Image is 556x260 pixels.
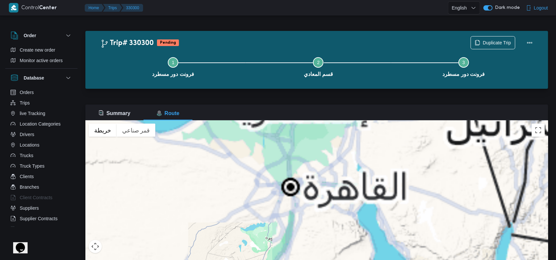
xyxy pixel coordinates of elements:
[483,39,511,47] span: Duplicate Trip
[117,124,155,137] button: عرض صور القمر الصناعي
[523,1,551,14] button: Logout
[89,240,102,253] button: عناصر التحكّم بطريقة عرض الخريطة
[89,124,117,137] button: عرض خريطة الشارع
[8,98,75,108] button: Trips
[8,129,75,140] button: Drivers
[39,6,57,11] b: Center
[157,110,179,116] span: Route
[534,4,548,12] span: Logout
[8,161,75,171] button: Truck Types
[100,49,246,83] button: فرونت دور مسطرد
[391,49,536,83] button: فرونت دور مسطرد
[24,74,44,82] h3: Database
[20,99,30,107] span: Trips
[532,124,545,137] button: تبديل إلى العرض ملء الشاشة
[8,213,75,224] button: Supplier Contracts
[20,194,53,201] span: Client Contracts
[9,3,18,12] img: X8yXhbKr1z7QwAAAABJRU5ErkJggg==
[462,60,465,65] span: 3
[20,162,44,170] span: Truck Types
[8,87,75,98] button: Orders
[20,141,39,149] span: Locations
[157,39,179,46] span: Pending
[20,204,39,212] span: Suppliers
[20,109,45,117] span: live Tracking
[85,4,104,12] button: Home
[7,234,28,253] iframe: chat widget
[11,32,72,39] button: Order
[8,140,75,150] button: Locations
[20,183,39,191] span: Branches
[20,215,57,223] span: Supplier Contracts
[20,120,61,128] span: Location Categories
[20,130,34,138] span: Drivers
[20,152,33,159] span: Trucks
[5,87,78,229] div: Database
[8,55,75,66] button: Monitor active orders
[246,49,391,83] button: قسم المعادي
[172,60,174,65] span: 1
[8,119,75,129] button: Location Categories
[160,41,176,45] b: Pending
[8,171,75,182] button: Clients
[442,70,485,78] span: فرونت دور مسطرد
[121,4,143,12] button: 330300
[8,224,75,234] button: Devices
[20,46,55,54] span: Create new order
[24,32,36,39] h3: Order
[5,45,78,68] div: Order
[20,88,34,96] span: Orders
[11,74,72,82] button: Database
[317,60,320,65] span: 2
[8,192,75,203] button: Client Contracts
[8,108,75,119] button: live Tracking
[8,45,75,55] button: Create new order
[493,5,520,11] span: Dark mode
[100,39,154,48] h2: Trip# 330300
[304,70,333,78] span: قسم المعادي
[523,36,536,49] button: Actions
[103,4,122,12] button: Trips
[20,57,63,64] span: Monitor active orders
[20,225,36,233] span: Devices
[20,173,34,180] span: Clients
[8,203,75,213] button: Suppliers
[152,70,194,78] span: فرونت دور مسطرد
[8,150,75,161] button: Trucks
[8,182,75,192] button: Branches
[471,36,515,49] button: Duplicate Trip
[99,110,130,116] span: Summary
